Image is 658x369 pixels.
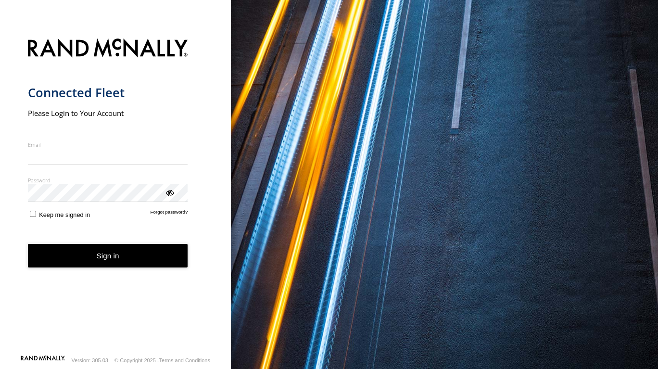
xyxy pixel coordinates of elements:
div: Version: 305.03 [72,357,108,363]
h2: Please Login to Your Account [28,108,188,118]
button: Sign in [28,244,188,267]
input: Keep me signed in [30,211,36,217]
form: main [28,33,203,355]
img: Rand McNally [28,37,188,61]
h1: Connected Fleet [28,85,188,101]
label: Password [28,177,188,184]
a: Forgot password? [151,209,188,218]
span: Keep me signed in [39,211,90,218]
label: Email [28,141,188,148]
a: Terms and Conditions [159,357,210,363]
div: © Copyright 2025 - [114,357,210,363]
div: ViewPassword [164,187,174,197]
a: Visit our Website [21,356,65,365]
